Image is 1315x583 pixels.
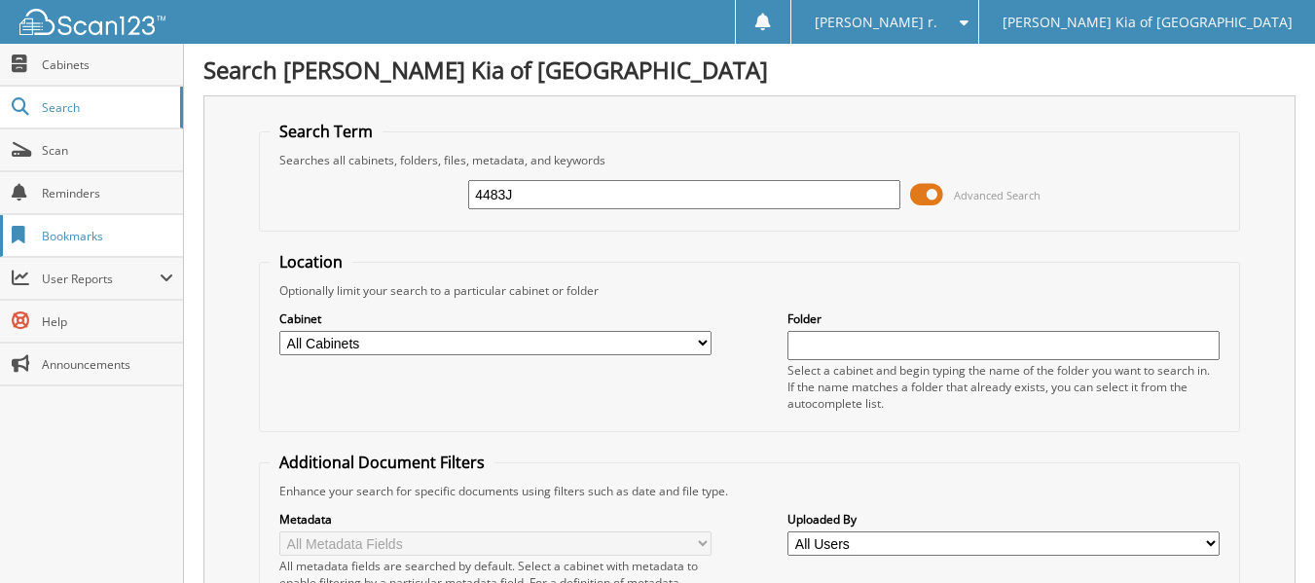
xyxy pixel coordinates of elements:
[42,228,173,244] span: Bookmarks
[787,511,1220,528] label: Uploaded By
[279,310,712,327] label: Cabinet
[270,152,1229,168] div: Searches all cabinets, folders, files, metadata, and keywords
[270,251,352,273] legend: Location
[42,185,173,201] span: Reminders
[42,56,173,73] span: Cabinets
[815,17,937,28] span: [PERSON_NAME] r.
[42,356,173,373] span: Announcements
[270,121,383,142] legend: Search Term
[954,188,1041,202] span: Advanced Search
[279,511,712,528] label: Metadata
[19,9,165,35] img: scan123-logo-white.svg
[42,271,160,287] span: User Reports
[42,99,170,116] span: Search
[270,282,1229,299] div: Optionally limit your search to a particular cabinet or folder
[270,483,1229,499] div: Enhance your search for specific documents using filters such as date and file type.
[42,313,173,330] span: Help
[203,54,1296,86] h1: Search [PERSON_NAME] Kia of [GEOGRAPHIC_DATA]
[42,142,173,159] span: Scan
[787,362,1220,412] div: Select a cabinet and begin typing the name of the folder you want to search in. If the name match...
[1218,490,1315,583] iframe: Chat Widget
[787,310,1220,327] label: Folder
[1003,17,1293,28] span: [PERSON_NAME] Kia of [GEOGRAPHIC_DATA]
[270,452,494,473] legend: Additional Document Filters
